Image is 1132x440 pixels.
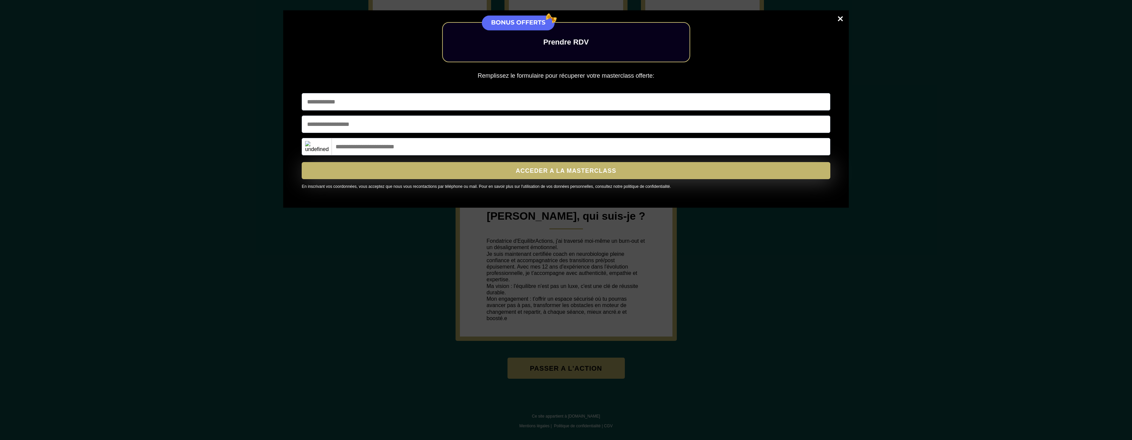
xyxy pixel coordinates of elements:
text: En inscrivant vos coordonnées, vous acceptez que nous vous recontactions par téléphone ou mail. P... [302,182,830,189]
img: 63b5f0a7b40b8c575713f71412baadad_BONUS_OFFERTS.png [476,11,560,35]
text: Prendre RDV [476,36,656,48]
a: Close [834,12,847,27]
button: ACCEDER A LA MASTERCLASS [302,162,830,179]
img: undefined [305,141,329,152]
text: Remplissez le formulaire pour récuperer votre masterclass offerte: [290,71,842,81]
